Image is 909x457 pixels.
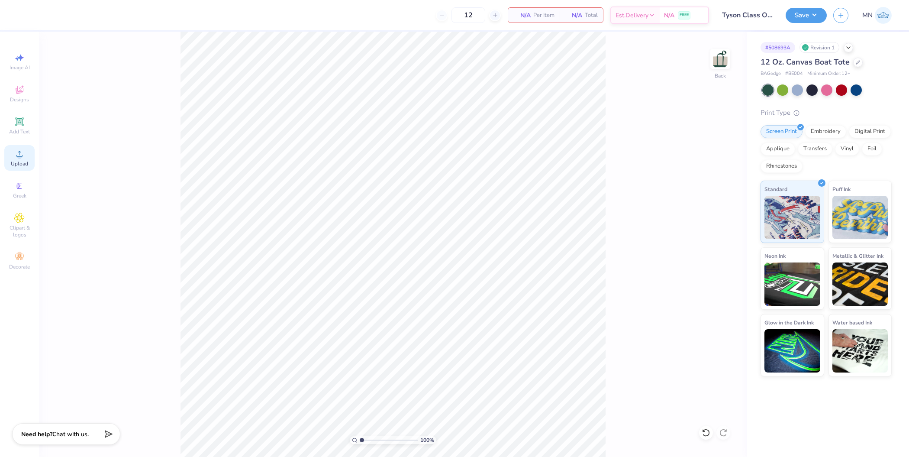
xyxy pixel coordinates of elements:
img: Mark Navarro [875,7,892,24]
div: Rhinestones [761,160,803,173]
img: Water based Ink [832,329,888,373]
span: Minimum Order: 12 + [807,70,851,78]
span: Metallic & Glitter Ink [832,251,883,260]
div: Revision 1 [799,42,839,53]
div: # 508693A [761,42,795,53]
span: FREE [680,12,689,18]
span: Per Item [533,11,554,20]
span: Water based Ink [832,318,872,327]
input: Untitled Design [716,6,779,24]
span: Puff Ink [832,185,851,194]
div: Transfers [798,143,832,156]
span: N/A [565,11,582,20]
div: Back [715,72,726,80]
span: Clipart & logos [4,224,35,238]
div: Digital Print [849,125,891,138]
a: MN [862,7,892,24]
span: Neon Ink [764,251,786,260]
span: Standard [764,185,787,194]
span: Greek [13,192,26,199]
img: Glow in the Dark Ink [764,329,820,373]
img: Back [712,50,729,68]
button: Save [786,8,827,23]
img: Neon Ink [764,263,820,306]
div: Applique [761,143,795,156]
span: Total [585,11,598,20]
strong: Need help? [21,430,52,438]
img: Metallic & Glitter Ink [832,263,888,306]
span: N/A [513,11,531,20]
div: Vinyl [835,143,859,156]
span: Upload [11,160,28,167]
span: Designs [10,96,29,103]
input: – – [451,7,485,23]
span: MN [862,10,873,20]
img: Puff Ink [832,196,888,239]
span: BAGedge [761,70,781,78]
span: 100 % [420,436,434,444]
span: Est. Delivery [616,11,648,20]
span: Decorate [9,263,30,270]
span: # BE004 [785,70,803,78]
span: 12 Oz. Canvas Boat Tote [761,57,850,67]
span: Image AI [10,64,30,71]
span: Chat with us. [52,430,89,438]
div: Foil [862,143,882,156]
img: Standard [764,196,820,239]
span: Add Text [9,128,30,135]
div: Print Type [761,108,892,118]
div: Screen Print [761,125,803,138]
span: N/A [664,11,674,20]
div: Embroidery [805,125,846,138]
span: Glow in the Dark Ink [764,318,814,327]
